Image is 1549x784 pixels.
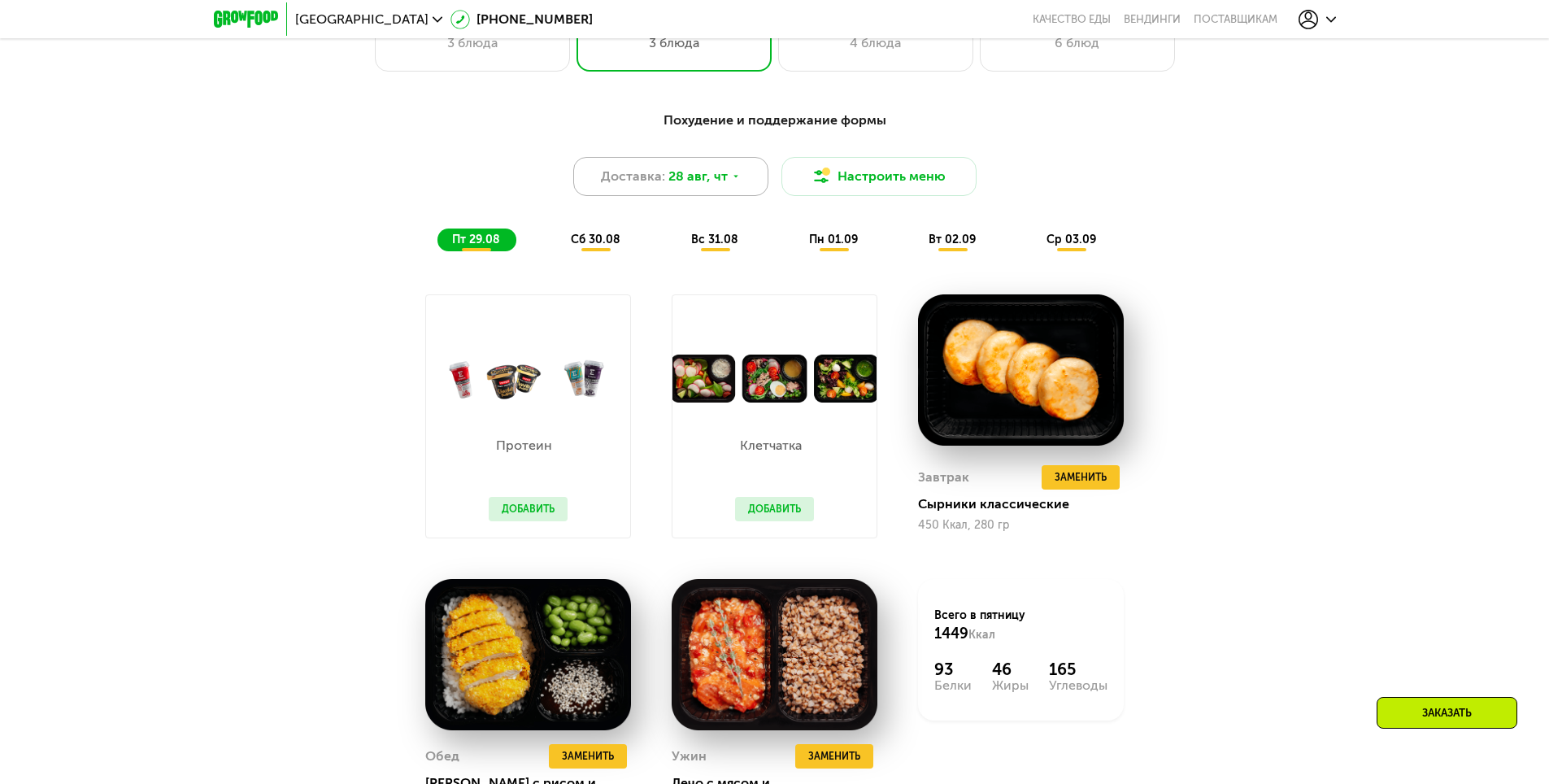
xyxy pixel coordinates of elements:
[808,748,860,764] span: Заменить
[594,33,755,53] div: 3 блюда
[809,233,858,246] span: пн 01.09
[1377,697,1517,729] div: Заказать
[1124,13,1181,26] a: Вендинги
[571,233,620,246] span: сб 30.08
[795,744,873,769] button: Заменить
[992,679,1029,692] div: Жиры
[672,744,707,769] div: Ужин
[1049,679,1107,692] div: Углеводы
[918,496,1137,512] div: Сырники классические
[489,439,559,452] p: Протеин
[1046,233,1096,246] span: ср 03.09
[795,33,956,53] div: 4 блюда
[968,628,995,642] span: Ккал
[549,744,627,769] button: Заменить
[735,497,814,521] button: Добавить
[452,233,500,246] span: пт 29.08
[425,744,459,769] div: Обед
[691,233,738,246] span: вс 31.08
[668,167,728,186] span: 28 авг, чт
[929,233,976,246] span: вт 02.09
[735,439,806,452] p: Клетчатка
[601,167,665,186] span: Доставка:
[934,679,972,692] div: Белки
[1055,469,1107,486] span: Заменить
[934,625,968,642] span: 1449
[918,519,1124,532] div: 450 Ккал, 280 гр
[1194,13,1277,26] div: поставщикам
[1049,660,1107,679] div: 165
[294,111,1256,131] div: Похудение и поддержание формы
[997,33,1158,53] div: 6 блюд
[992,660,1029,679] div: 46
[1033,13,1111,26] a: Качество еды
[392,33,553,53] div: 3 блюда
[562,748,614,764] span: Заменить
[295,13,429,26] span: [GEOGRAPHIC_DATA]
[450,10,593,29] a: [PHONE_NUMBER]
[934,660,972,679] div: 93
[934,608,1107,643] div: Всего в пятницу
[489,497,568,521] button: Добавить
[781,157,977,196] button: Настроить меню
[918,465,969,490] div: Завтрак
[1042,465,1120,490] button: Заменить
